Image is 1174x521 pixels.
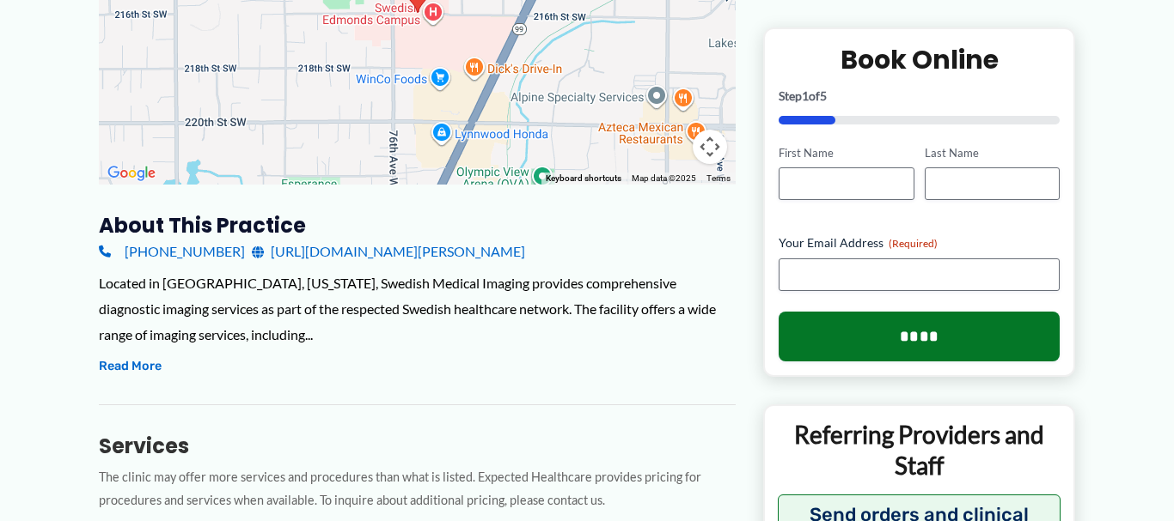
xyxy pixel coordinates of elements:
[889,238,938,251] span: (Required)
[779,235,1060,252] label: Your Email Address
[99,212,736,239] h3: About this practice
[546,173,621,185] button: Keyboard shortcuts
[779,145,914,161] label: First Name
[706,173,731,183] a: Terms (opens in new tab)
[778,420,1061,482] p: Referring Providers and Staff
[252,239,525,264] a: [URL][DOMAIN_NAME][PERSON_NAME]
[99,466,736,512] p: The clinic may offer more services and procedures than what is listed. Expected Healthcare provid...
[632,173,696,183] span: Map data ©2025
[693,130,727,164] button: Map camera controls
[802,88,809,103] span: 1
[103,162,160,185] img: Google
[820,88,827,103] span: 5
[925,145,1060,161] label: Last Name
[103,162,160,185] a: Open this area in Google Maps (opens a new window)
[99,270,736,347] div: Located in [GEOGRAPHIC_DATA], [US_STATE], Swedish Medical Imaging provides comprehensive diagnost...
[99,433,736,459] h3: Services
[779,90,1060,102] p: Step of
[99,239,245,264] a: [PHONE_NUMBER]
[99,356,162,377] button: Read More
[779,43,1060,76] h2: Book Online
